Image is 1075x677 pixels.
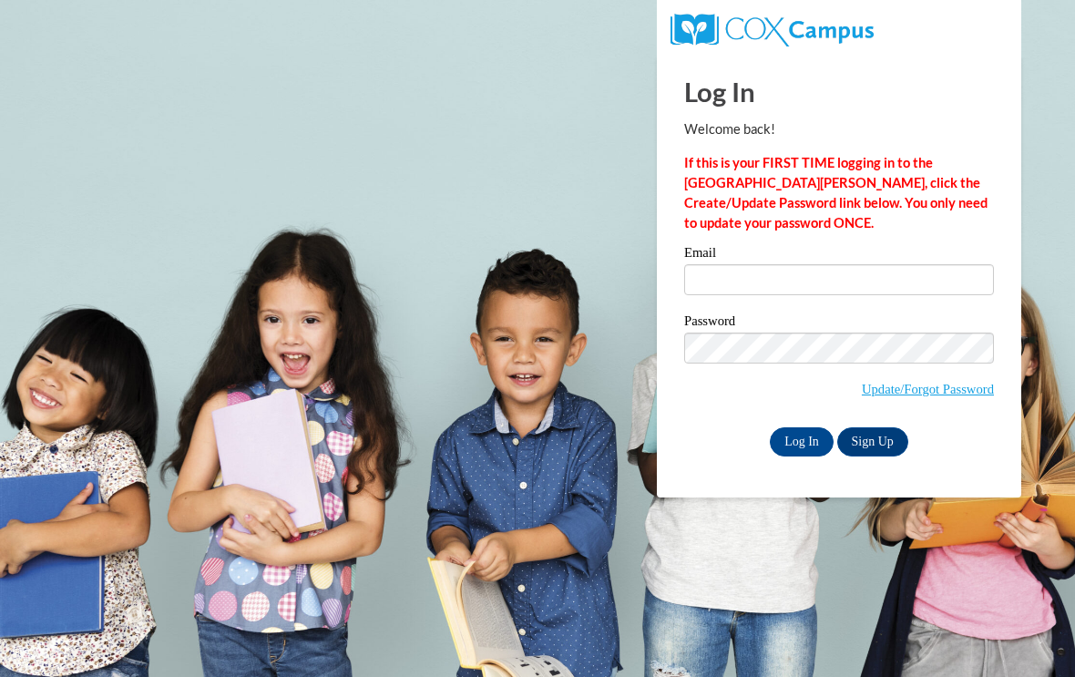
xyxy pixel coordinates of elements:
[837,427,908,456] a: Sign Up
[684,155,988,231] strong: If this is your FIRST TIME logging in to the [GEOGRAPHIC_DATA][PERSON_NAME], click the Create/Upd...
[684,119,994,139] p: Welcome back!
[684,246,994,264] label: Email
[671,14,874,46] img: COX Campus
[770,427,834,456] input: Log In
[862,382,994,396] a: Update/Forgot Password
[684,73,994,110] h1: Log In
[671,21,874,36] a: COX Campus
[684,314,994,333] label: Password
